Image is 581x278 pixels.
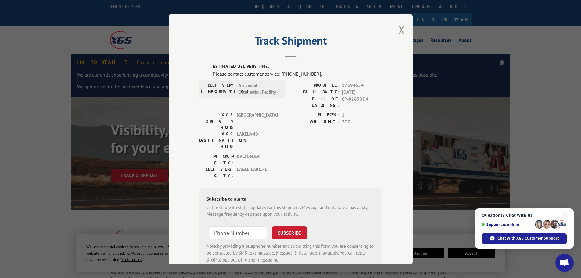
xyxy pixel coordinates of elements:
[342,82,382,89] span: 17594534
[206,243,217,249] strong: Note:
[199,166,234,179] label: DELIVERY CITY:
[206,195,375,204] div: Subscribe to alerts
[398,22,405,38] button: Close modal
[209,226,267,239] input: Phone Number
[206,243,375,263] div: by providing a telephone number and submitting this form you are consenting to be contacted by SM...
[199,111,234,131] label: XGS ORIGIN HUB:
[342,89,382,96] span: [DATE]
[237,166,278,179] span: EAGLE LAKE , FL
[206,204,375,218] div: Get texted with status updates for this shipment. Message and data rates may apply. Message frequ...
[482,213,567,218] span: Questions? Chat with us!
[482,222,533,227] span: Support is online
[291,82,339,89] label: PROBILL:
[199,131,234,150] label: XGS DESTINATION HUB:
[238,82,280,96] span: Arrived at Destination Facility
[237,131,278,150] span: LAKELAND
[555,254,574,272] div: Open chat
[201,82,235,96] label: DELIVERY INFORMATION:
[199,36,382,48] h2: Track Shipment
[342,118,382,125] span: 277
[291,96,339,108] label: BILL OF LADING:
[482,233,567,244] div: Chat with XGS Customer Support
[497,236,559,241] span: Chat with XGS Customer Support
[342,96,382,108] span: CP-028997.A
[213,70,382,77] div: Please contact customer service: [PHONE_NUMBER].
[291,118,339,125] label: WEIGHT:
[199,153,234,166] label: PICKUP CITY:
[213,63,382,70] label: ESTIMATED DELIVERY TIME:
[237,153,278,166] span: DALTON , GA
[291,89,339,96] label: BILL DATE:
[272,226,307,239] button: SUBSCRIBE
[342,111,382,118] span: 1
[237,111,278,131] span: [GEOGRAPHIC_DATA]
[291,111,339,118] label: PIECES:
[562,211,569,219] span: Close chat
